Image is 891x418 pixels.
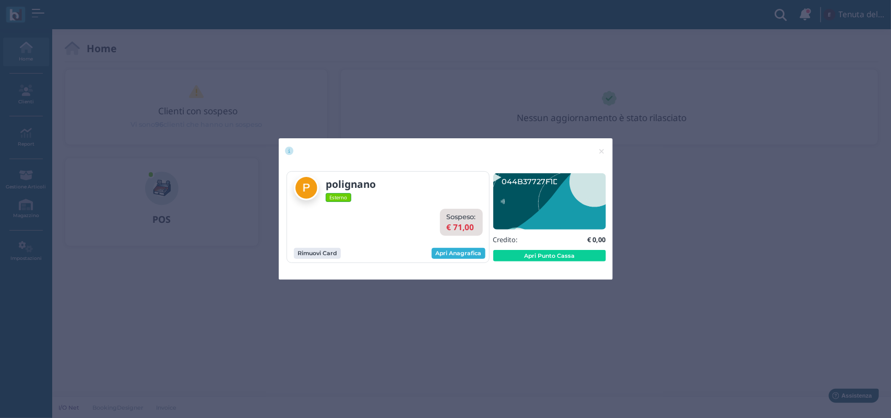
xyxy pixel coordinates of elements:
b: € 71,00 [447,222,474,233]
span: Esterno [326,193,351,201]
label: Sospeso: [447,212,476,222]
b: € 0,00 [588,235,606,244]
button: Apri Punto Cassa [493,250,606,261]
a: Apri Anagrafica [432,248,485,259]
h5: Credito: [493,236,518,243]
img: polignano [294,175,319,200]
b: polignano [326,177,376,191]
button: Rimuovi Card [294,248,341,259]
a: polignano Esterno [294,175,408,202]
span: × [598,145,606,158]
span: Assistenza [31,8,69,16]
text: 044B37727F1D90 [502,177,569,186]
